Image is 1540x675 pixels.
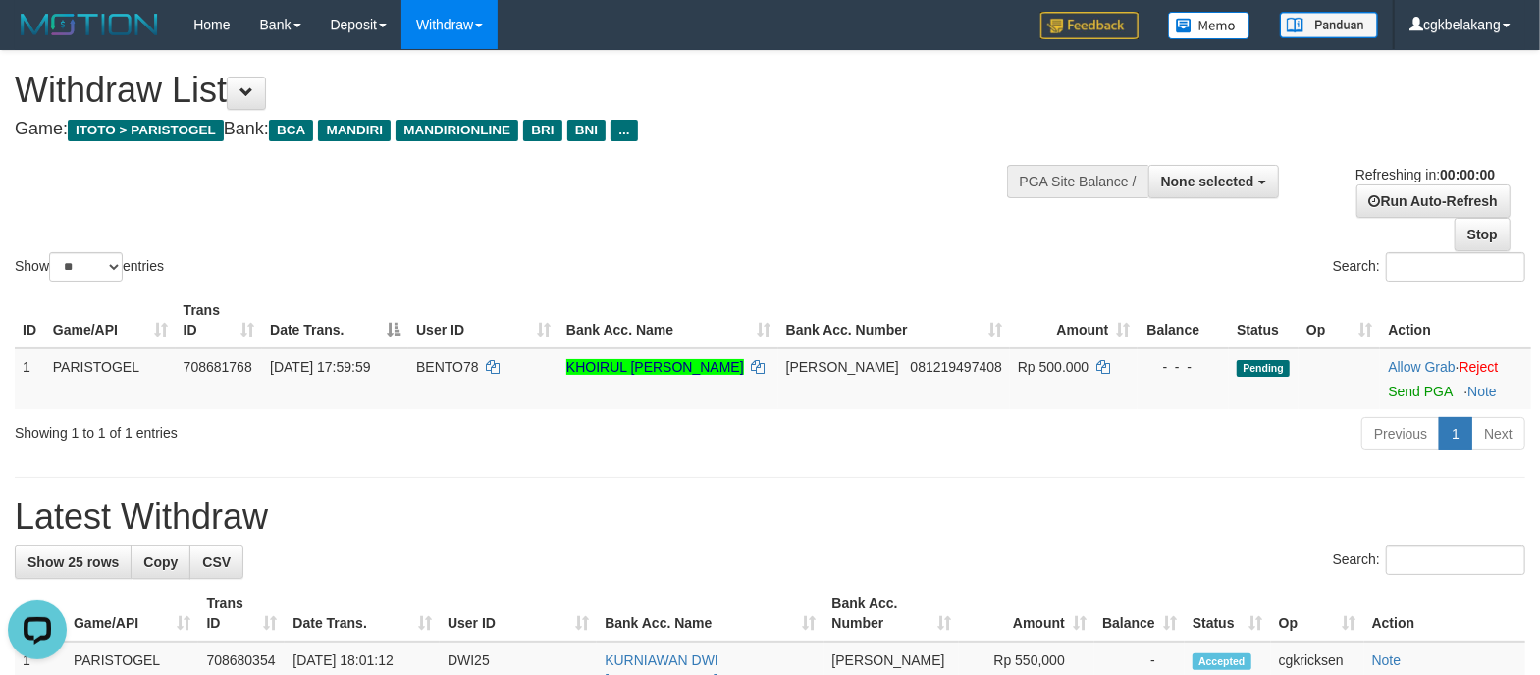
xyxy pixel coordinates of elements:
label: Search: [1333,545,1525,575]
span: MANDIRIONLINE [396,120,518,141]
th: Bank Acc. Number: activate to sort column ascending [778,292,1010,348]
th: Trans ID: activate to sort column ascending [176,292,262,348]
span: Show 25 rows [27,554,119,570]
th: Date Trans.: activate to sort column ascending [285,586,440,642]
th: User ID: activate to sort column ascending [440,586,597,642]
select: Showentries [49,252,123,282]
button: None selected [1148,165,1279,198]
img: MOTION_logo.png [15,10,164,39]
span: [PERSON_NAME] [786,359,899,375]
th: Date Trans.: activate to sort column descending [262,292,408,348]
th: Amount: activate to sort column ascending [959,586,1093,642]
span: Copy 081219497408 to clipboard [911,359,1002,375]
th: Bank Acc. Name: activate to sort column ascending [558,292,778,348]
a: Allow Grab [1388,359,1455,375]
span: 708681768 [184,359,252,375]
span: ITOTO > PARISTOGEL [68,120,224,141]
h4: Game: Bank: [15,120,1007,139]
th: Game/API: activate to sort column ascending [66,586,198,642]
span: BCA [269,120,313,141]
a: Copy [131,545,190,579]
th: Game/API: activate to sort column ascending [45,292,176,348]
a: Send PGA [1388,384,1452,399]
span: · [1388,359,1459,375]
th: User ID: activate to sort column ascending [408,292,558,348]
th: Op: activate to sort column ascending [1299,292,1380,348]
th: Action [1380,292,1531,348]
img: panduan.png [1280,12,1378,38]
td: PARISTOGEL [45,348,176,409]
a: Note [1467,384,1497,399]
th: Status [1229,292,1299,348]
span: BRI [523,120,561,141]
th: Op: activate to sort column ascending [1271,586,1364,642]
th: Bank Acc. Number: activate to sort column ascending [824,586,960,642]
img: Button%20Memo.svg [1168,12,1250,39]
a: Stop [1455,218,1511,251]
a: CSV [189,545,243,579]
span: Rp 500.000 [1018,359,1089,375]
label: Show entries [15,252,164,282]
th: Balance: activate to sort column ascending [1094,586,1185,642]
th: Balance [1138,292,1229,348]
span: CSV [202,554,231,570]
div: PGA Site Balance / [1007,165,1148,198]
span: [PERSON_NAME] [832,652,945,668]
span: BNI [567,120,606,141]
strong: 00:00:00 [1440,167,1495,182]
th: Amount: activate to sort column ascending [1010,292,1138,348]
span: Copy [143,554,178,570]
a: 1 [1439,417,1472,450]
td: · [1380,348,1531,409]
span: Refreshing in: [1355,167,1495,182]
input: Search: [1386,252,1525,282]
span: BENTO78 [416,359,479,375]
td: 1 [15,348,45,409]
a: Next [1471,417,1525,450]
span: None selected [1161,174,1254,189]
span: MANDIRI [318,120,391,141]
th: ID [15,292,45,348]
a: Run Auto-Refresh [1356,184,1511,218]
th: Bank Acc. Name: activate to sort column ascending [597,586,823,642]
button: Open LiveChat chat widget [8,8,67,67]
a: Note [1372,652,1402,668]
a: Reject [1460,359,1499,375]
span: [DATE] 17:59:59 [270,359,370,375]
th: ID: activate to sort column descending [15,586,66,642]
h1: Withdraw List [15,71,1007,110]
th: Action [1364,586,1525,642]
a: Previous [1361,417,1440,450]
div: Showing 1 to 1 of 1 entries [15,415,627,442]
a: KHOIRUL [PERSON_NAME] [566,359,744,375]
span: Accepted [1193,653,1251,670]
img: Feedback.jpg [1040,12,1139,39]
span: ... [611,120,637,141]
span: Pending [1237,360,1290,377]
input: Search: [1386,545,1525,575]
h1: Latest Withdraw [15,497,1525,537]
a: Show 25 rows [15,545,132,579]
div: - - - [1145,357,1221,377]
th: Trans ID: activate to sort column ascending [198,586,285,642]
th: Status: activate to sort column ascending [1185,586,1271,642]
label: Search: [1333,252,1525,282]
